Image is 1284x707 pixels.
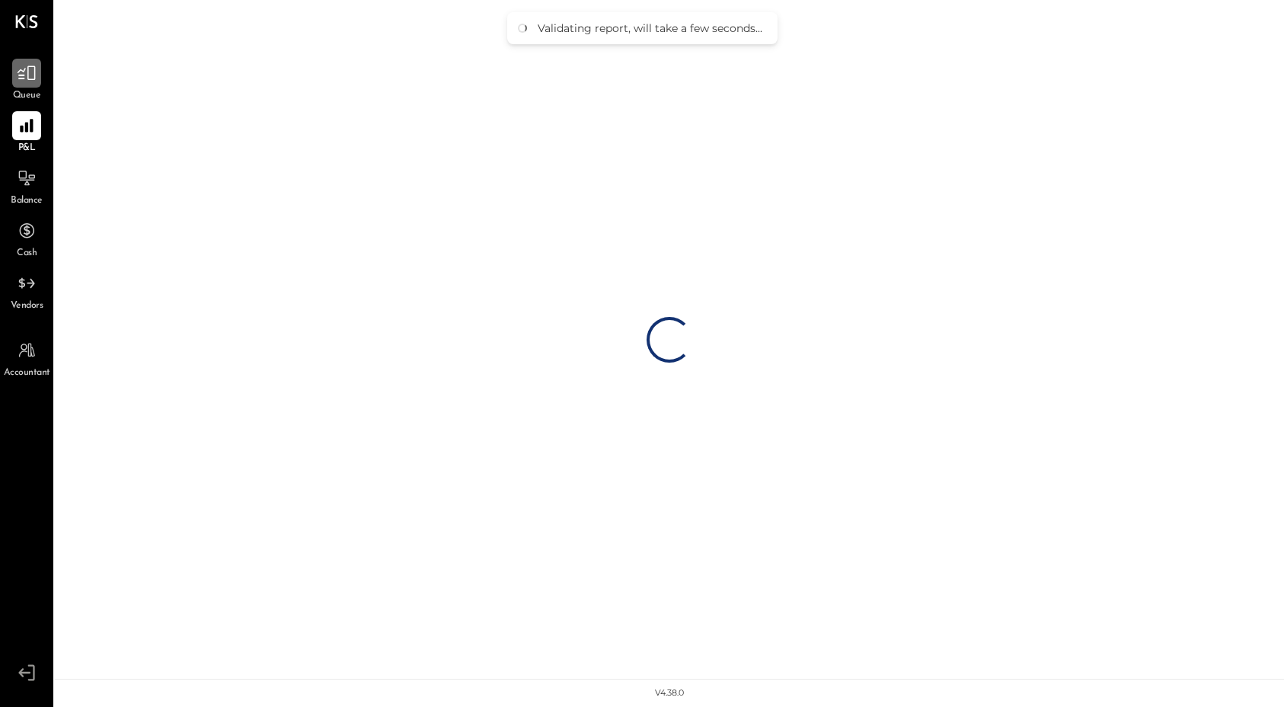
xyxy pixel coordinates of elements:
[1,269,53,313] a: Vendors
[1,59,53,103] a: Queue
[1,111,53,155] a: P&L
[1,336,53,380] a: Accountant
[17,247,37,261] span: Cash
[4,366,50,380] span: Accountant
[538,21,762,35] div: Validating report, will take a few seconds...
[655,687,684,699] div: v 4.38.0
[11,194,43,208] span: Balance
[1,216,53,261] a: Cash
[11,299,43,313] span: Vendors
[18,142,36,155] span: P&L
[1,164,53,208] a: Balance
[13,89,41,103] span: Queue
